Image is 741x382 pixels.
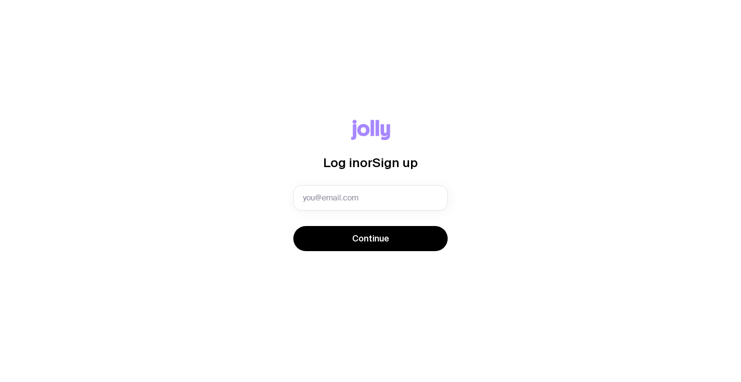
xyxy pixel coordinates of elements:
[352,233,389,244] span: Continue
[360,156,372,170] span: or
[293,226,448,251] button: Continue
[323,156,360,170] span: Log in
[293,185,448,211] input: you@email.com
[372,156,418,170] span: Sign up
